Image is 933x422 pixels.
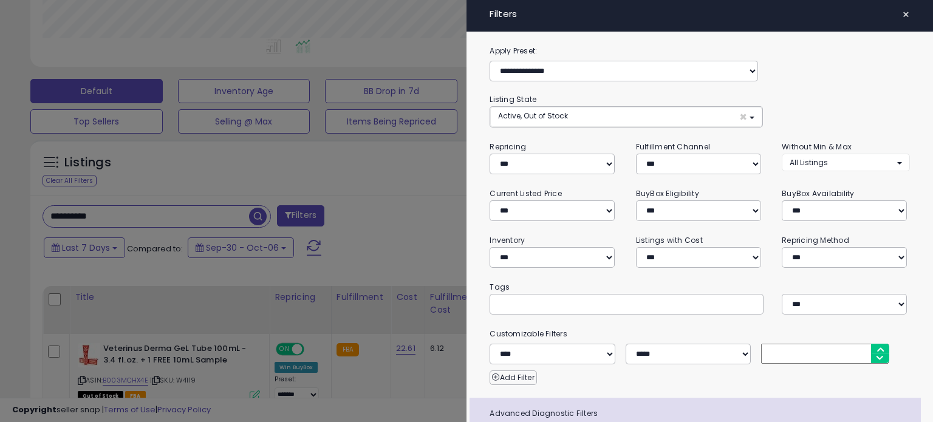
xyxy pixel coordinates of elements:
button: Active, Out of Stock × [490,107,762,127]
small: Customizable Filters [480,327,918,341]
span: × [902,6,910,23]
small: Listing State [490,94,536,104]
span: All Listings [790,157,828,168]
small: Listings with Cost [636,235,703,245]
button: Add Filter [490,370,536,385]
small: Inventory [490,235,525,245]
label: Apply Preset: [480,44,918,58]
span: Active, Out of Stock [498,111,568,121]
small: Current Listed Price [490,188,561,199]
small: BuyBox Availability [782,188,854,199]
small: Repricing Method [782,235,849,245]
span: Advanced Diagnostic Filters [480,407,920,420]
small: Without Min & Max [782,141,852,152]
button: × [897,6,915,23]
small: Tags [480,281,918,294]
small: BuyBox Eligibility [636,188,699,199]
button: All Listings [782,154,909,171]
span: × [739,111,747,123]
h4: Filters [490,9,909,19]
small: Fulfillment Channel [636,141,710,152]
small: Repricing [490,141,526,152]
